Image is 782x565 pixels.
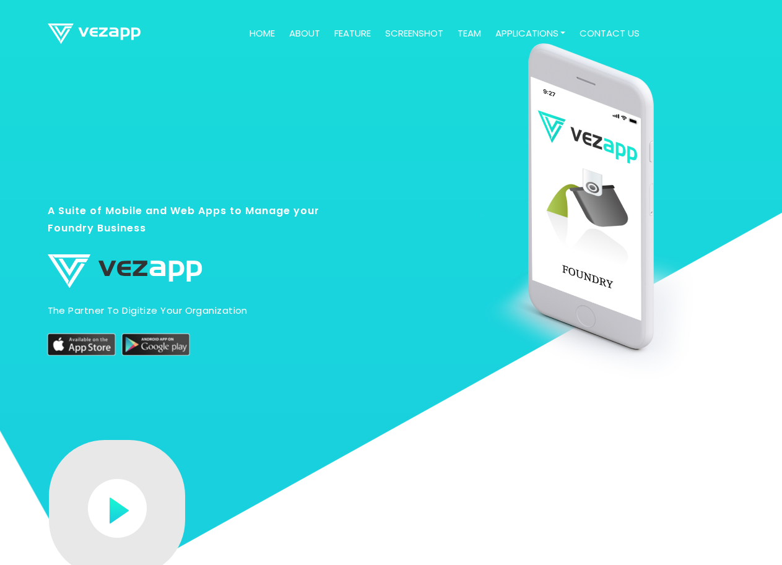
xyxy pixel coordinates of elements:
[479,43,735,388] img: slider-caption
[575,22,645,46] a: contact us
[48,202,336,249] h3: A Suite of Mobile and Web Apps to Manage your Foundry Business
[284,22,325,46] a: about
[245,22,280,46] a: Home
[380,22,448,46] a: screenshot
[48,254,202,288] img: logo
[453,22,486,46] a: team
[48,24,141,44] img: logo
[48,304,336,317] p: The partner to digitize your organization
[122,334,190,356] img: play-store
[88,479,147,538] img: play-button
[490,22,571,46] a: Applications
[329,22,376,46] a: feature
[48,334,116,356] img: appstore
